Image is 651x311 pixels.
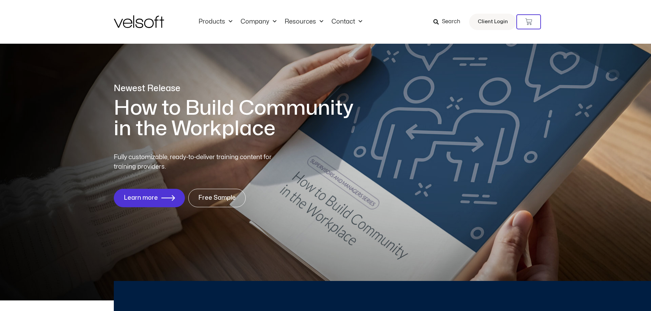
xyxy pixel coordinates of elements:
p: Fully customizable, ready-to-deliver training content for training providers. [114,153,284,172]
span: Client Login [478,17,508,26]
span: Free Sample [198,195,236,201]
span: Learn more [124,195,158,201]
a: Client Login [469,14,516,30]
a: ContactMenu Toggle [327,18,366,26]
a: CompanyMenu Toggle [236,18,281,26]
nav: Menu [194,18,366,26]
span: Search [442,17,460,26]
a: ResourcesMenu Toggle [281,18,327,26]
p: Newest Release [114,83,363,95]
a: ProductsMenu Toggle [194,18,236,26]
img: Velsoft Training Materials [114,15,164,28]
a: Learn more [114,189,185,207]
h1: How to Build Community in the Workplace [114,98,363,139]
a: Free Sample [188,189,246,207]
a: Search [433,16,465,28]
